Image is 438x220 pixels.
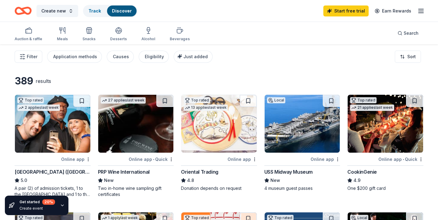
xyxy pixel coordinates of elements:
div: Causes [113,53,129,60]
div: Beverages [170,37,190,41]
div: Online app Quick [129,155,174,163]
button: Eligibility [139,51,169,63]
button: Search [393,27,423,39]
button: Desserts [110,24,127,44]
a: Earn Rewards [371,5,415,16]
a: Discover [112,8,132,13]
div: Eligibility [145,53,164,60]
div: Online app [61,155,91,163]
div: USS Midway Museum [264,168,313,176]
div: CookinGenie [347,168,377,176]
button: Application methods [47,51,102,63]
span: Just added [183,54,208,59]
span: New [270,177,280,184]
div: 20 % [42,199,55,205]
button: Causes [107,51,134,63]
div: 13 applies last week [184,105,228,111]
span: 4.8 [187,177,194,184]
div: Auction & raffle [15,37,42,41]
span: Sort [407,53,416,60]
div: Create event [19,206,55,211]
button: Sort [395,51,421,63]
a: Image for Hollywood Wax Museum (Hollywood)Top rated2 applieslast weekOnline app[GEOGRAPHIC_DATA] ... [15,94,91,197]
div: Two in-home wine sampling gift certificates [98,185,174,197]
div: Online app Quick [378,155,423,163]
span: 5.0 [21,177,27,184]
img: Image for USS Midway Museum [265,95,340,153]
a: Image for Oriental TradingTop rated13 applieslast weekOnline appOriental Trading4.8Donation depen... [181,94,257,191]
a: Track [89,8,101,13]
div: A pair (2) of admission tickets, 1 to the [GEOGRAPHIC_DATA] and 1 to the [GEOGRAPHIC_DATA] [15,185,91,197]
div: PRP Wine International [98,168,150,176]
button: Filter [15,51,42,63]
div: Meals [57,37,68,41]
div: Online app [311,155,340,163]
button: TrackDiscover [83,5,137,17]
img: Image for PRP Wine International [98,95,174,153]
div: [GEOGRAPHIC_DATA] ([GEOGRAPHIC_DATA]) [15,168,91,176]
div: Get started [19,199,55,205]
div: 4 museum guest passes [264,185,340,191]
img: Image for Oriental Trading [181,95,257,153]
span: • [153,157,154,162]
button: Meals [57,24,68,44]
a: Home [15,4,32,18]
button: Create new [36,5,78,17]
span: Create new [41,7,66,15]
a: Image for USS Midway MuseumLocalOnline appUSS Midway MuseumNew4 museum guest passes [264,94,340,191]
div: Alcohol [141,37,155,41]
img: Image for CookinGenie [348,95,423,153]
div: results [36,77,51,85]
button: Snacks [82,24,96,44]
button: Beverages [170,24,190,44]
div: Desserts [110,37,127,41]
button: Auction & raffle [15,24,42,44]
span: 4.9 [353,177,360,184]
div: Top rated [184,97,210,103]
a: Start free trial [323,5,369,16]
span: • [403,157,404,162]
span: New [104,177,114,184]
div: 2 applies last week [17,105,60,111]
img: Image for Hollywood Wax Museum (Hollywood) [15,95,90,153]
div: 27 applies last week [101,97,146,104]
div: Oriental Trading [181,168,218,176]
div: 21 applies last week [350,105,394,111]
a: Image for PRP Wine International27 applieslast weekOnline app•QuickPRP Wine InternationalNewTwo i... [98,94,174,197]
div: Online app [228,155,257,163]
div: One $200 gift card [347,185,423,191]
button: Just added [174,51,213,63]
div: Snacks [82,37,96,41]
div: Top rated [350,97,377,103]
span: Search [404,30,419,37]
div: Donation depends on request [181,185,257,191]
a: Image for CookinGenieTop rated21 applieslast weekOnline app•QuickCookinGenie4.9One $200 gift card [347,94,423,191]
div: Local [267,97,285,103]
div: 389 [15,75,33,87]
div: Application methods [53,53,97,60]
span: Filter [27,53,37,60]
button: Alcohol [141,24,155,44]
div: Top rated [17,97,44,103]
